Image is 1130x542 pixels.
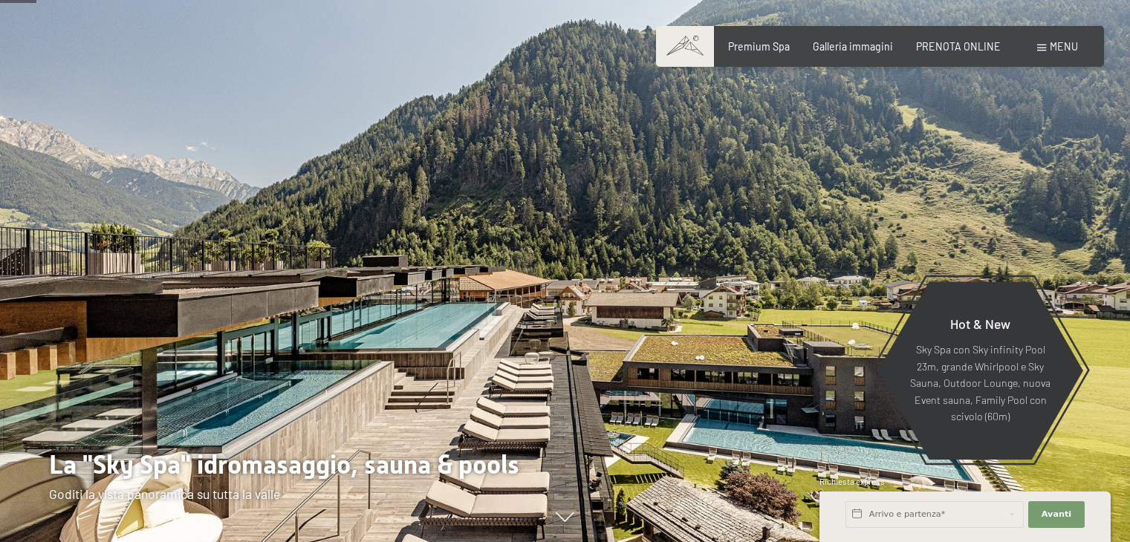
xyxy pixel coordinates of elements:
p: Sky Spa con Sky infinity Pool 23m, grande Whirlpool e Sky Sauna, Outdoor Lounge, nuova Event saun... [909,342,1051,425]
span: Avanti [1042,509,1071,520]
button: Avanti [1028,501,1085,528]
a: Galleria immagini [813,40,893,53]
span: Menu [1050,40,1078,53]
a: Premium Spa [728,40,790,53]
span: Richiesta express [819,477,885,486]
a: PRENOTA ONLINE [916,40,1001,53]
span: Hot & New [950,316,1010,332]
a: Hot & New Sky Spa con Sky infinity Pool 23m, grande Whirlpool e Sky Sauna, Outdoor Lounge, nuova ... [877,281,1084,460]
